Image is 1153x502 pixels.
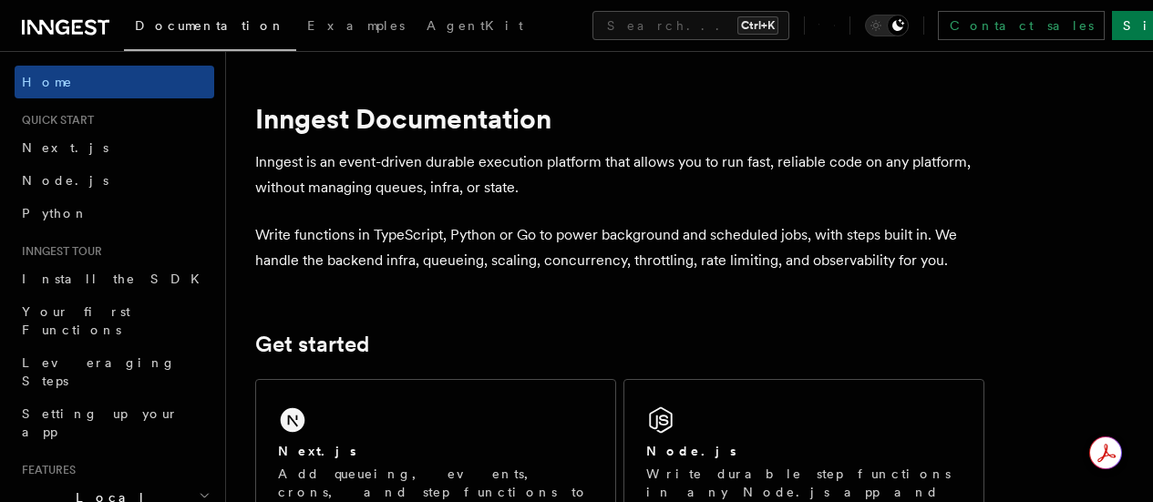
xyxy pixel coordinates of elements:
span: Quick start [15,113,94,128]
a: Leveraging Steps [15,346,214,397]
span: Features [15,463,76,477]
a: Node.js [15,164,214,197]
kbd: Ctrl+K [737,16,778,35]
span: Leveraging Steps [22,355,176,388]
a: Install the SDK [15,262,214,295]
a: Python [15,197,214,230]
a: Get started [255,332,369,357]
a: Your first Functions [15,295,214,346]
span: Setting up your app [22,406,179,439]
button: Search...Ctrl+K [592,11,789,40]
span: Python [22,206,88,220]
a: Examples [296,5,416,49]
span: Install the SDK [22,271,211,286]
span: Your first Functions [22,304,130,337]
span: Home [22,73,73,91]
a: AgentKit [416,5,534,49]
a: Next.js [15,131,214,164]
span: Documentation [135,18,285,33]
a: Setting up your app [15,397,214,448]
h2: Node.js [646,442,736,460]
p: Inngest is an event-driven durable execution platform that allows you to run fast, reliable code ... [255,149,984,200]
a: Contact sales [938,11,1105,40]
span: AgentKit [427,18,523,33]
span: Inngest tour [15,244,102,259]
h1: Inngest Documentation [255,102,984,135]
span: Next.js [22,140,108,155]
span: Examples [307,18,405,33]
p: Write functions in TypeScript, Python or Go to power background and scheduled jobs, with steps bu... [255,222,984,273]
a: Documentation [124,5,296,51]
h2: Next.js [278,442,356,460]
button: Toggle dark mode [865,15,909,36]
a: Home [15,66,214,98]
span: Node.js [22,173,108,188]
